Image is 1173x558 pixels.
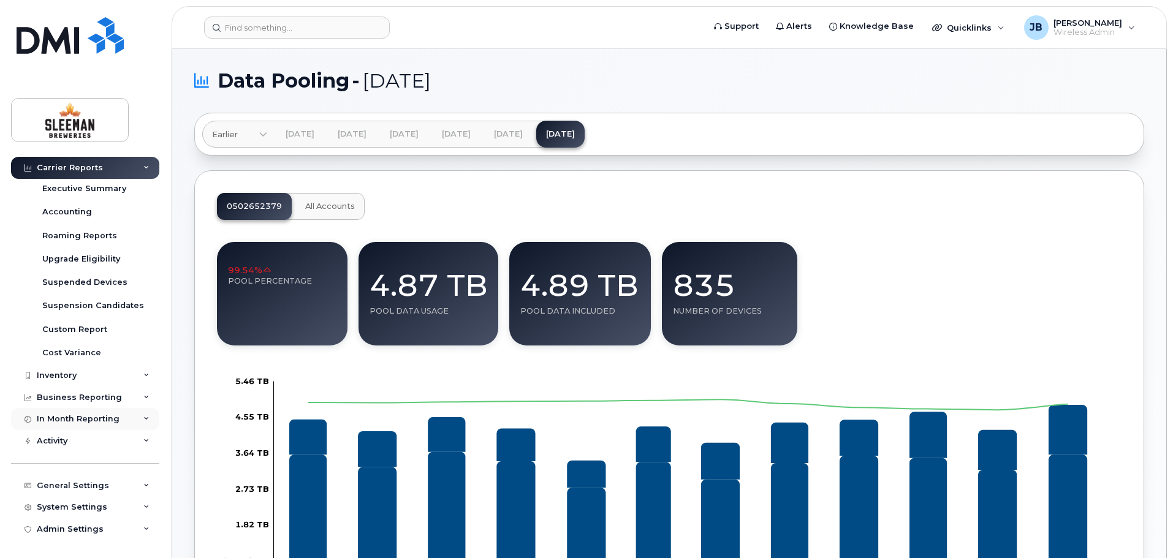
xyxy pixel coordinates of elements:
[362,72,431,90] span: [DATE]
[370,253,487,306] div: 4.87 TB
[235,448,269,458] g: 0.00 Bytes
[235,483,269,493] g: 0.00 Bytes
[484,121,533,148] a: [DATE]
[370,306,487,316] div: Pool data usage
[235,412,269,421] g: 0.00 Bytes
[235,412,269,421] tspan: 4.55 TB
[235,375,269,385] g: 0.00 Bytes
[276,121,324,148] a: [DATE]
[228,264,272,276] span: 99.54%
[235,375,269,385] tspan: 5.46 TB
[432,121,480,148] a: [DATE]
[235,519,269,529] tspan: 1.82 TB
[228,276,336,286] div: Pool Percentage
[520,253,640,306] div: 4.89 TB
[212,129,238,140] span: Earlier
[520,306,640,316] div: Pool data included
[673,253,786,306] div: 835
[352,72,360,90] span: -
[305,202,355,211] span: All Accounts
[235,448,269,458] tspan: 3.64 TB
[380,121,428,148] a: [DATE]
[673,306,786,316] div: Number of devices
[289,405,1087,488] g: Data Only
[328,121,376,148] a: [DATE]
[536,121,585,148] a: [DATE]
[235,519,269,529] g: 0.00 Bytes
[235,483,269,493] tspan: 2.73 TB
[218,72,349,90] span: Data Pooling
[202,121,267,148] a: Earlier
